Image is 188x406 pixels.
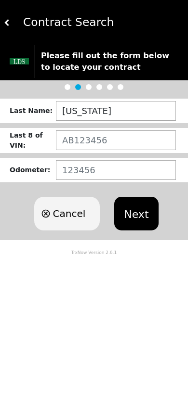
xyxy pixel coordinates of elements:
img: white carat left [4,19,11,26]
div: Last Name : [10,106,56,116]
div: Odometer : [10,165,56,175]
div: Last 8 of VIN : [10,130,56,151]
button: Next [114,197,158,230]
button: Cancel [34,197,100,230]
input: Last Name [56,101,176,121]
div: Contract Search [11,14,184,31]
span: Cancel [53,206,85,221]
img: trx now logo [10,58,29,64]
strong: Please fill out the form below to locate your contract [41,51,169,72]
input: AB123456 [56,130,176,150]
input: 123456 [56,160,176,180]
